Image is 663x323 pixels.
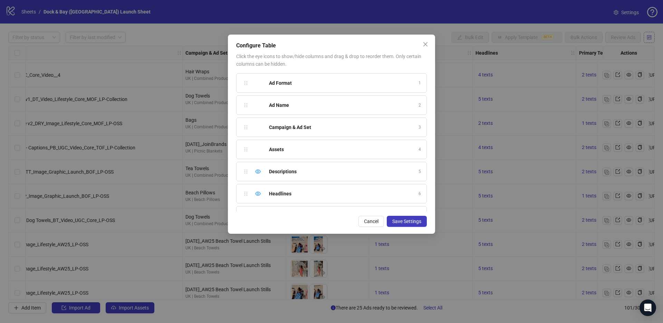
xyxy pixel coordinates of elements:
[269,191,291,196] strong: Headlines
[236,54,421,67] span: Click the eye icons to show/hide columns and drag & drop to reorder them. Only certain columns ca...
[419,191,421,197] span: 6
[243,103,248,108] span: holder
[419,102,421,109] span: 2
[243,125,248,130] span: holder
[269,147,284,152] strong: Assets
[387,216,427,227] button: Save Settings
[243,147,248,152] span: holder
[269,80,292,86] strong: Ad Format
[269,124,311,130] strong: Campaign & Ad Set
[419,124,421,131] span: 3
[254,190,262,198] div: Hide column
[236,41,427,50] div: Configure Table
[243,191,248,196] span: holder
[358,216,384,227] button: Cancel
[392,219,421,224] span: Save Settings
[423,41,428,47] span: close
[419,146,421,153] span: 4
[255,169,261,174] span: eye
[419,168,421,175] span: 5
[420,39,431,50] button: Close
[243,81,248,85] span: holder
[269,169,297,174] strong: Descriptions
[419,80,421,86] span: 1
[640,299,656,316] div: Open Intercom Messenger
[254,167,262,176] div: Hide column
[364,219,378,224] span: Cancel
[255,191,261,196] span: eye
[243,169,248,174] span: holder
[269,102,289,108] strong: Ad Name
